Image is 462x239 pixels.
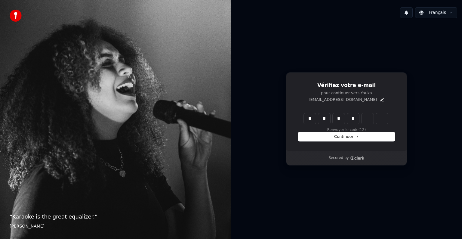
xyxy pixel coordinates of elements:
[298,132,395,141] button: Continuer
[350,156,365,160] a: Clerk logo
[309,97,377,102] p: [EMAIL_ADDRESS][DOMAIN_NAME]
[10,213,221,221] p: “ Karaoke is the great equalizer. ”
[328,156,349,160] p: Secured by
[304,113,316,124] input: Enter verification code. Digit 1
[376,113,388,124] input: Digit 6
[10,10,22,22] img: youka
[362,113,374,124] input: Digit 5
[380,97,384,102] button: Edit
[347,113,359,124] input: Digit 4
[298,82,395,89] h1: Vérifiez votre e-mail
[333,113,345,124] input: Digit 3
[318,113,330,124] input: Digit 2
[298,90,395,96] p: pour continuer vers Youka
[334,134,359,139] span: Continuer
[10,223,221,229] footer: [PERSON_NAME]
[303,112,389,125] div: Verification code input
